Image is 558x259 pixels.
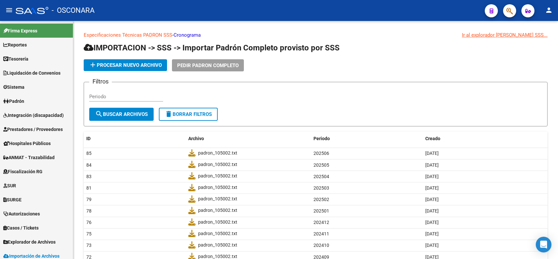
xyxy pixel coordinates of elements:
[3,210,40,217] span: Autorizaciones
[198,230,237,237] span: padron_105002.txt
[425,174,439,179] span: [DATE]
[177,63,239,68] span: PEDIR PADRON COMPLETO
[84,132,186,146] datatable-header-cell: ID
[3,140,51,147] span: Hospitales Públicos
[313,208,329,213] span: 202501
[425,162,439,168] span: [DATE]
[425,197,439,202] span: [DATE]
[89,62,162,68] span: Procesar nuevo archivo
[3,41,27,48] span: Reportes
[84,59,167,71] button: Procesar nuevo archivo
[165,111,212,117] span: Borrar Filtros
[3,196,22,203] span: SURGE
[313,197,329,202] span: 202502
[95,110,103,118] mat-icon: search
[174,32,201,38] a: Cronograma
[313,185,329,191] span: 202503
[3,168,42,175] span: Fiscalización RG
[3,98,24,105] span: Padrón
[3,126,63,133] span: Prestadores / Proveedores
[425,231,439,236] span: [DATE]
[3,238,56,246] span: Explorador de Archivos
[3,224,39,231] span: Casos / Tickets
[423,132,548,146] datatable-header-cell: Creado
[425,220,439,225] span: [DATE]
[313,220,329,225] span: 202412
[425,208,439,213] span: [DATE]
[425,243,439,248] span: [DATE]
[86,208,92,213] span: 78
[86,185,92,191] span: 81
[3,55,28,63] span: Tesorería
[198,172,237,180] span: padron_105002.txt
[198,207,237,214] span: padron_105002.txt
[198,149,237,157] span: padron_105002.txt
[86,174,92,179] span: 83
[198,184,237,191] span: padron_105002.txt
[86,197,92,202] span: 79
[86,136,91,141] span: ID
[89,61,97,69] mat-icon: add
[86,220,92,225] span: 76
[313,174,329,179] span: 202504
[84,43,340,52] span: IMPORTACION -> SSS -> Importar Padrón Completo provisto por SSS
[3,182,16,189] span: SUR
[198,241,237,249] span: padron_105002.txt
[86,243,92,248] span: 73
[545,6,553,14] mat-icon: person
[198,161,237,168] span: padron_105002.txt
[159,108,218,121] button: Borrar Filtros
[188,136,204,141] span: Archivo
[425,136,440,141] span: Creado
[5,6,13,14] mat-icon: menu
[313,243,329,248] span: 202410
[86,231,92,236] span: 75
[84,32,172,38] a: Especificaciones Técnicas PADRON SSS
[86,151,92,156] span: 85
[186,132,311,146] datatable-header-cell: Archivo
[462,31,548,39] div: Ir al explorador [PERSON_NAME] SSS...
[84,31,548,39] p: -
[3,83,25,91] span: Sistema
[95,111,148,117] span: Buscar Archivos
[3,112,64,119] span: Integración (discapacidad)
[313,162,329,168] span: 202505
[313,231,329,236] span: 202411
[3,154,55,161] span: ANMAT - Trazabilidad
[536,237,551,252] div: Open Intercom Messenger
[89,77,112,86] h3: Filtros
[52,3,94,18] span: - OSCONARA
[313,151,329,156] span: 202506
[165,110,173,118] mat-icon: delete
[172,59,244,71] button: PEDIR PADRON COMPLETO
[311,132,423,146] datatable-header-cell: Periodo
[313,136,330,141] span: Periodo
[86,162,92,168] span: 84
[3,69,60,77] span: Liquidación de Convenios
[198,195,237,203] span: padron_105002.txt
[89,108,154,121] button: Buscar Archivos
[425,151,439,156] span: [DATE]
[198,218,237,226] span: padron_105002.txt
[3,27,37,34] span: Firma Express
[425,185,439,191] span: [DATE]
